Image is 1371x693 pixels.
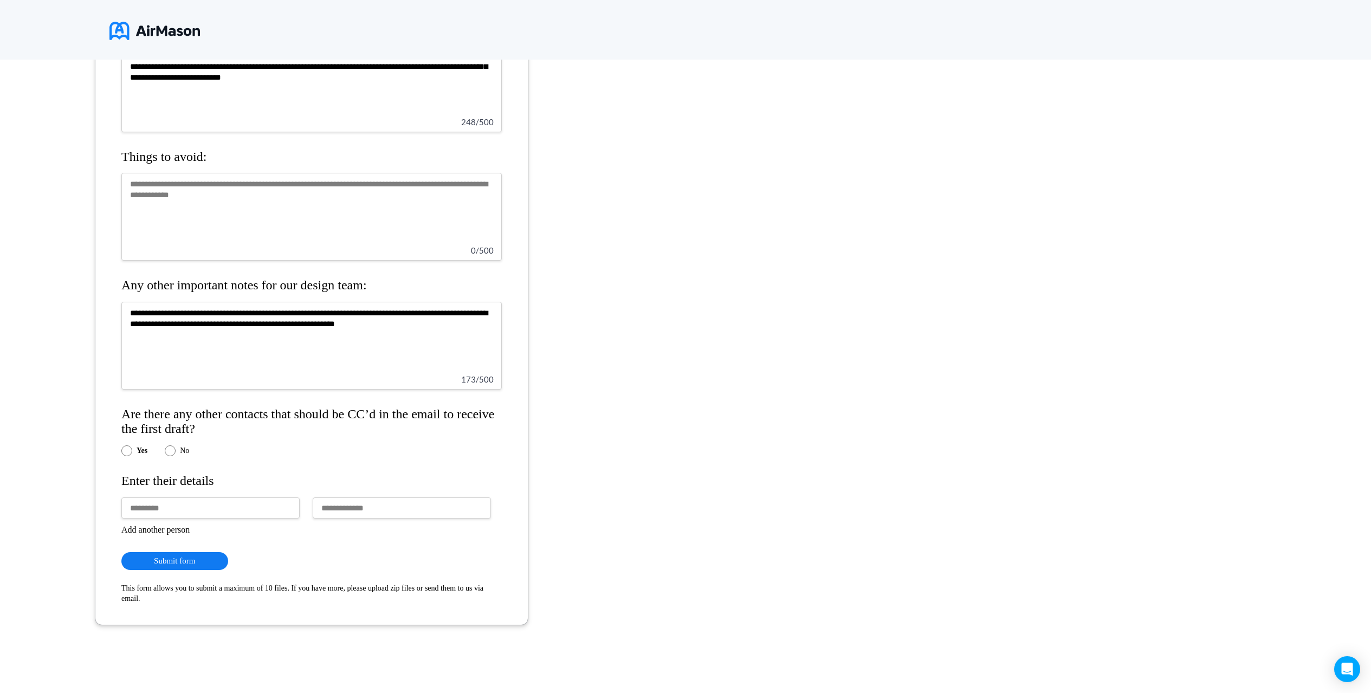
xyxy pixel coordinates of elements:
[121,552,228,570] button: Submit form
[121,584,483,602] span: This form allows you to submit a maximum of 10 files. If you have more, please upload zip files o...
[137,446,147,455] label: Yes
[121,150,502,165] h4: Things to avoid:
[1334,656,1360,682] div: Open Intercom Messenger
[121,278,502,293] h4: Any other important notes for our design team:
[109,17,200,44] img: logo
[471,245,494,255] span: 0 / 500
[121,407,502,437] h4: Are there any other contacts that should be CC’d in the email to receive the first draft?
[180,446,189,455] label: No
[461,374,494,384] span: 173 / 500
[461,117,494,127] span: 248 / 500
[121,525,190,535] button: Add another person
[121,474,502,489] h4: Enter their details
